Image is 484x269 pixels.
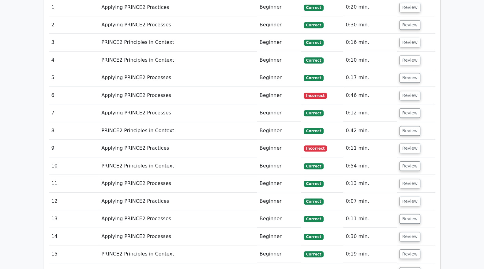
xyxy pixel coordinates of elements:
[343,157,397,175] td: 0:54 min.
[343,193,397,210] td: 0:07 min.
[99,16,257,34] td: Applying PRINCE2 Processes
[257,34,301,51] td: Beginner
[400,197,420,206] button: Review
[49,245,99,263] td: 15
[400,214,420,224] button: Review
[304,234,324,240] span: Correct
[343,210,397,228] td: 0:11 min.
[304,145,327,152] span: Incorrect
[400,73,420,83] button: Review
[304,93,327,99] span: Incorrect
[99,122,257,140] td: PRINCE2 Principles in Context
[257,193,301,210] td: Beginner
[400,38,420,47] button: Review
[49,210,99,228] td: 13
[49,87,99,104] td: 6
[257,228,301,245] td: Beginner
[49,175,99,192] td: 11
[99,52,257,69] td: PRINCE2 Principles in Context
[49,16,99,34] td: 2
[99,193,257,210] td: Applying PRINCE2 Practices
[343,122,397,140] td: 0:42 min.
[343,140,397,157] td: 0:11 min.
[257,245,301,263] td: Beginner
[304,22,324,28] span: Correct
[343,104,397,122] td: 0:12 min.
[400,3,420,12] button: Review
[49,122,99,140] td: 8
[304,40,324,46] span: Correct
[99,175,257,192] td: Applying PRINCE2 Processes
[304,57,324,63] span: Correct
[257,16,301,34] td: Beginner
[343,16,397,34] td: 0:30 min.
[257,87,301,104] td: Beginner
[400,144,420,153] button: Review
[343,175,397,192] td: 0:13 min.
[257,157,301,175] td: Beginner
[257,122,301,140] td: Beginner
[99,34,257,51] td: PRINCE2 Principles in Context
[257,140,301,157] td: Beginner
[257,210,301,228] td: Beginner
[49,69,99,86] td: 5
[257,104,301,122] td: Beginner
[99,104,257,122] td: Applying PRINCE2 Processes
[400,232,420,241] button: Review
[49,157,99,175] td: 10
[400,249,420,259] button: Review
[99,210,257,228] td: Applying PRINCE2 Processes
[49,193,99,210] td: 12
[343,69,397,86] td: 0:17 min.
[49,34,99,51] td: 3
[49,104,99,122] td: 7
[99,157,257,175] td: PRINCE2 Principles in Context
[257,52,301,69] td: Beginner
[304,198,324,205] span: Correct
[99,69,257,86] td: Applying PRINCE2 Processes
[343,87,397,104] td: 0:46 min.
[304,110,324,116] span: Correct
[49,228,99,245] td: 14
[257,69,301,86] td: Beginner
[400,161,420,171] button: Review
[400,179,420,188] button: Review
[400,108,420,118] button: Review
[304,251,324,257] span: Correct
[49,52,99,69] td: 4
[304,5,324,11] span: Correct
[304,128,324,134] span: Correct
[304,163,324,169] span: Correct
[49,140,99,157] td: 9
[99,245,257,263] td: PRINCE2 Principles in Context
[304,181,324,187] span: Correct
[99,228,257,245] td: Applying PRINCE2 Processes
[343,52,397,69] td: 0:10 min.
[343,228,397,245] td: 0:30 min.
[304,216,324,222] span: Correct
[99,140,257,157] td: Applying PRINCE2 Practices
[257,175,301,192] td: Beginner
[400,56,420,65] button: Review
[343,34,397,51] td: 0:16 min.
[343,245,397,263] td: 0:19 min.
[400,126,420,136] button: Review
[99,87,257,104] td: Applying PRINCE2 Processes
[400,91,420,100] button: Review
[304,75,324,81] span: Correct
[400,20,420,30] button: Review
